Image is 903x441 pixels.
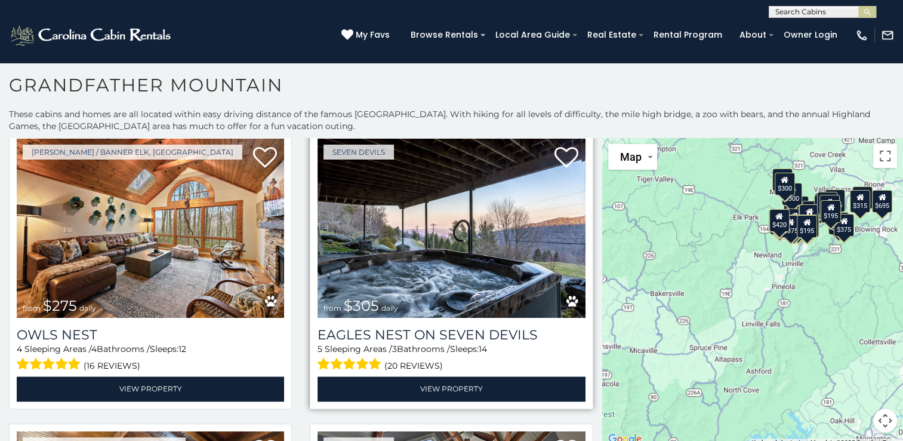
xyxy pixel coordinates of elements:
span: 5 [318,344,322,354]
span: 4 [91,344,97,354]
span: 3 [392,344,397,354]
div: $695 [872,189,892,212]
div: $375 [784,215,804,237]
a: View Property [17,376,284,401]
div: $315 [850,189,870,212]
img: Owls Nest [17,139,284,318]
span: (20 reviews) [384,358,443,373]
div: $345 [799,215,819,237]
a: Add to favorites [554,146,578,171]
span: 4 [17,344,22,354]
span: (16 reviews) [84,358,140,373]
span: daily [79,304,96,313]
a: Owner Login [778,26,843,44]
a: Local Area Guide [489,26,576,44]
div: $675 [852,186,873,209]
div: $300 [782,182,802,205]
span: from [23,304,41,313]
div: $195 [821,200,841,222]
span: My Favs [356,29,390,41]
div: Sleeping Areas / Bathrooms / Sleeps: [17,343,284,373]
div: $375 [828,212,848,234]
div: $375 [781,215,801,238]
div: $375 [834,214,854,237]
span: 14 [479,344,487,354]
div: $300 [775,173,795,195]
a: Browse Rentals [405,26,484,44]
div: $300 [784,209,805,231]
a: Rental Program [648,26,728,44]
div: $290 [788,214,808,237]
div: Sleeping Areas / Bathrooms / Sleeps: [318,343,585,373]
img: mail-regular-white.png [881,29,894,42]
span: $305 [344,297,379,314]
span: daily [381,304,398,313]
div: $325 [817,191,837,214]
img: phone-regular-white.png [855,29,868,42]
button: Change map style [608,144,657,170]
span: $275 [43,297,77,314]
a: About [734,26,772,44]
div: $305 [802,201,822,223]
a: Add to favorites [253,146,277,171]
span: Map [620,151,642,163]
a: [PERSON_NAME] / Banner Elk, [GEOGRAPHIC_DATA] [23,145,242,160]
div: $485 [825,189,845,212]
a: Eagles Nest on Seven Devils from $305 daily [318,139,585,318]
a: Real Estate [581,26,642,44]
span: from [323,304,341,313]
a: Eagles Nest on Seven Devils [318,327,585,343]
div: $425 [772,169,793,191]
a: Owls Nest [17,327,284,343]
img: White-1-2.png [9,23,174,47]
button: Toggle fullscreen view [873,144,897,168]
a: View Property [318,376,585,401]
a: My Favs [341,29,393,42]
div: $199 [819,195,840,218]
span: 12 [178,344,186,354]
a: Seven Devils [323,145,394,160]
div: $420 [769,209,789,232]
a: Owls Nest from $275 daily [17,139,284,318]
div: $195 [797,215,817,237]
div: $375 [799,204,819,227]
div: $1,095 [784,195,809,218]
button: Map camera controls [873,409,897,433]
img: Eagles Nest on Seven Devils [318,139,585,318]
